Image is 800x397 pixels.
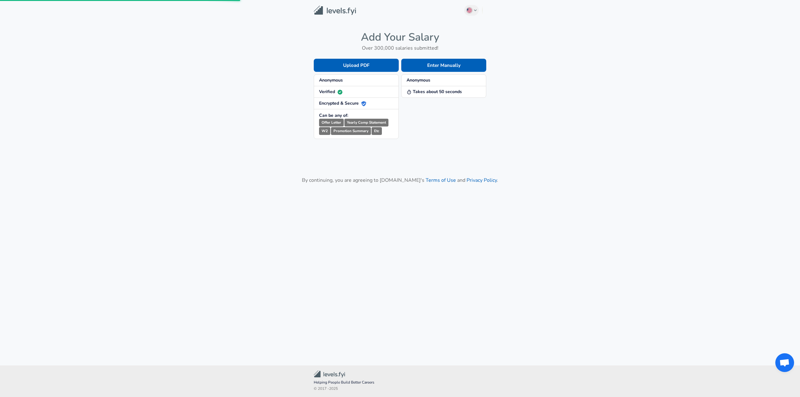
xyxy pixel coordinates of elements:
[401,59,486,72] button: Enter Manually
[319,77,343,83] strong: Anonymous
[467,8,472,13] img: English (US)
[407,77,430,83] strong: Anonymous
[314,386,486,392] span: © 2017 - 2025
[314,380,486,386] span: Helping People Build Better Careers
[467,177,497,184] a: Privacy Policy
[314,59,399,72] button: Upload PDF
[314,44,486,52] h6: Over 300,000 salaries submitted!
[407,89,462,95] strong: Takes about 50 seconds
[464,5,479,16] button: English (US)
[319,89,342,95] strong: Verified
[775,353,794,372] div: Open chat
[319,100,366,106] strong: Encrypted & Secure
[372,127,382,135] small: Etc
[319,119,344,127] small: Offer Letter
[426,177,456,184] a: Terms of Use
[314,370,345,378] img: Levels.fyi Community
[331,127,371,135] small: Promotion Summary
[319,112,348,118] strong: Can be any of:
[319,127,330,135] small: W2
[344,119,388,127] small: Yearly Comp Statement
[314,31,486,44] h4: Add Your Salary
[314,6,356,15] img: Levels.fyi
